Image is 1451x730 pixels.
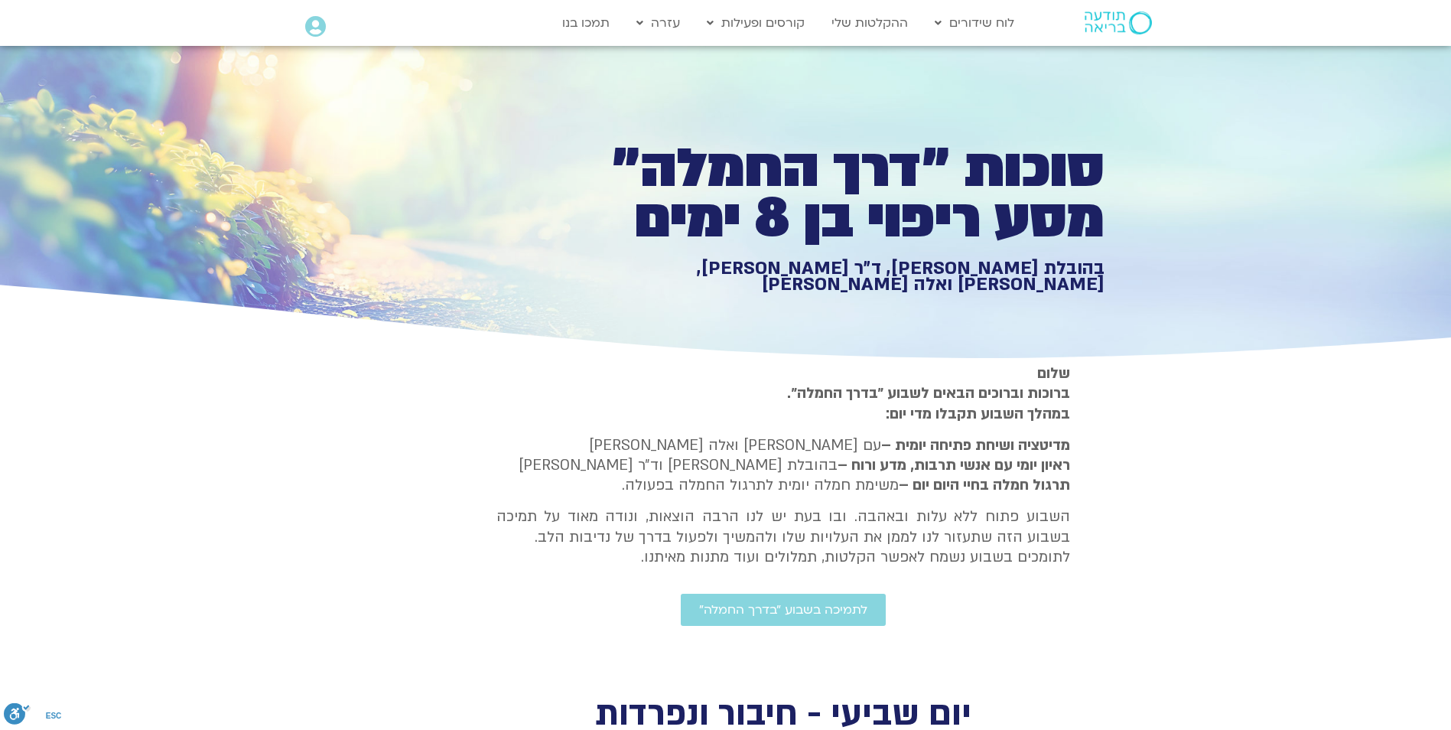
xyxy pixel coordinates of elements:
[574,144,1105,244] h1: סוכות ״דרך החמלה״ מסע ריפוי בן 8 ימים
[629,8,688,37] a: עזרה
[824,8,916,37] a: ההקלטות שלי
[574,260,1105,293] h1: בהובלת [PERSON_NAME], ד״ר [PERSON_NAME], [PERSON_NAME] ואלה [PERSON_NAME]
[555,8,617,37] a: תמכו בנו
[443,699,1124,730] h2: יום שביעי - חיבור ונפרדות
[1037,363,1070,383] strong: שלום
[496,507,1070,567] p: השבוע פתוח ללא עלות ובאהבה. ובו בעת יש לנו הרבה הוצאות, ונודה מאוד על תמיכה בשבוע הזה שתעזור לנו ...
[699,8,812,37] a: קורסים ופעילות
[838,455,1070,475] b: ראיון יומי עם אנשי תרבות, מדע ורוח –
[1085,11,1152,34] img: תודעה בריאה
[899,475,1070,495] b: תרגול חמלה בחיי היום יום –
[881,435,1070,455] strong: מדיטציה ושיחת פתיחה יומית –
[787,383,1070,423] strong: ברוכות וברוכים הבאים לשבוע ״בדרך החמלה״. במהלך השבוע תקבלו מדי יום:
[699,603,867,617] span: לתמיכה בשבוע ״בדרך החמלה״
[927,8,1022,37] a: לוח שידורים
[681,594,886,626] a: לתמיכה בשבוע ״בדרך החמלה״
[496,435,1070,496] p: עם [PERSON_NAME] ואלה [PERSON_NAME] בהובלת [PERSON_NAME] וד״ר [PERSON_NAME] משימת חמלה יומית לתרג...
